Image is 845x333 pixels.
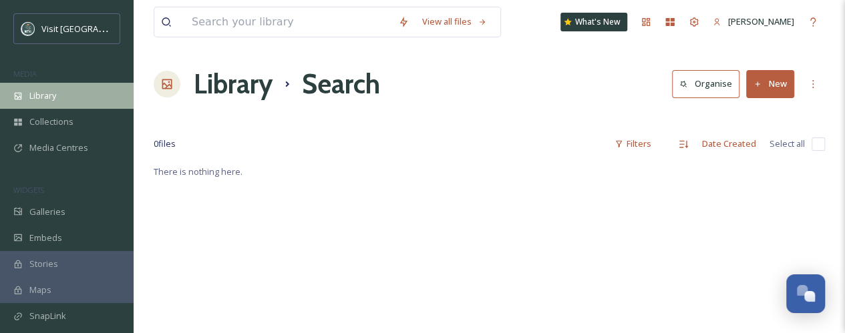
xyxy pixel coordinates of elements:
img: watertown-convention-and-visitors-bureau.jpg [21,22,35,35]
span: [PERSON_NAME] [728,15,794,27]
span: Visit [GEOGRAPHIC_DATA] [41,22,145,35]
span: Collections [29,115,73,128]
span: Media Centres [29,141,88,154]
span: There is nothing here. [154,165,242,178]
a: Organise [672,70,746,97]
a: Library [194,64,273,104]
div: Date Created [695,131,763,157]
div: Filters [608,131,658,157]
a: [PERSON_NAME] [706,9,801,35]
span: Select all [770,137,805,150]
span: SnapLink [29,310,66,322]
span: Stories [29,258,58,270]
input: Search your library [185,7,391,37]
button: New [746,70,794,97]
h1: Search [302,64,380,104]
span: Library [29,89,56,102]
span: 0 file s [154,137,176,150]
span: WIDGETS [13,185,44,195]
span: Embeds [29,232,62,244]
a: View all files [415,9,494,35]
button: Open Chat [786,274,825,313]
span: Galleries [29,206,65,218]
a: What's New [560,13,627,31]
span: MEDIA [13,69,37,79]
button: Organise [672,70,739,97]
span: Maps [29,284,51,296]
